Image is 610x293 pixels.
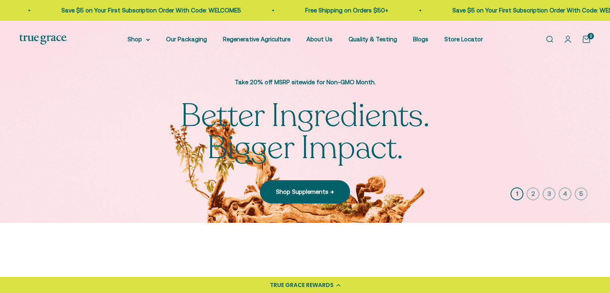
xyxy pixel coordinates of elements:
[270,281,334,289] div: TRUE GRACE REWARDS
[180,94,430,170] split-lines: Better Ingredients. Bigger Impact.
[349,36,397,43] a: Quality & Testing
[173,77,438,87] p: Take 20% off MSRP sitewide for Non-GMO Month.
[444,36,483,43] a: Store Locator
[588,33,594,39] cart-count: 2
[128,35,150,44] summary: Shop
[306,36,332,43] a: About Us
[559,187,571,200] button: 4
[511,187,523,200] button: 1
[223,36,290,43] a: Regenerative Agriculture
[166,36,207,43] a: Our Packaging
[575,187,588,200] button: 5
[527,187,539,200] button: 2
[41,6,221,15] p: Save $5 on Your First Subscription Order With Code: WELCOME5
[260,180,350,203] a: Shop Supplements →
[543,187,555,200] button: 3
[413,36,428,43] a: Blogs
[285,7,368,14] a: Free Shipping on Orders $50+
